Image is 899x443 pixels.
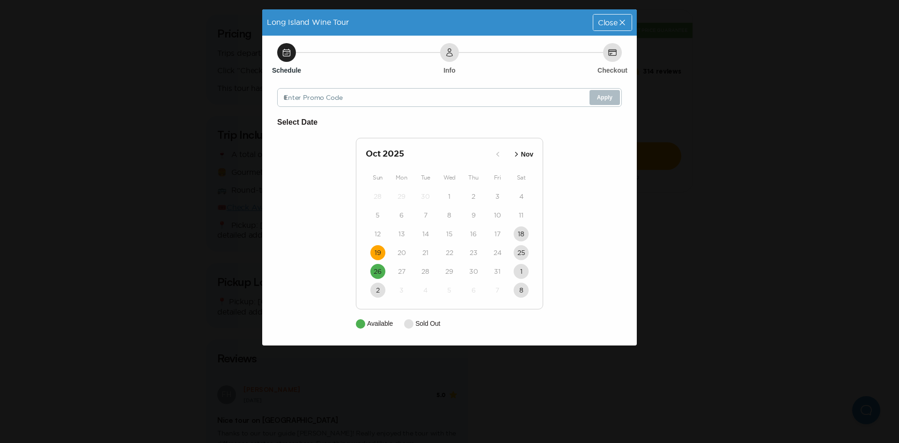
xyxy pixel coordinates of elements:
button: 5 [442,283,457,298]
h6: Info [443,66,456,75]
time: 10 [494,210,501,220]
button: 13 [394,226,409,241]
time: 21 [422,248,428,257]
button: 2 [466,189,481,204]
time: 19 [375,248,381,257]
button: 25 [514,245,529,260]
button: 9 [466,208,481,223]
button: 7 [418,208,433,223]
button: 28 [418,264,433,279]
time: 16 [470,229,477,239]
time: 5 [376,210,380,220]
button: 30 [418,189,433,204]
button: 17 [490,226,505,241]
p: Sold Out [415,319,440,329]
p: Nov [521,150,533,159]
time: 28 [374,192,382,201]
time: 3 [399,285,404,295]
h2: Oct 2025 [366,148,490,161]
time: 7 [424,210,427,220]
div: Thu [462,172,486,183]
button: 1 [514,264,529,279]
time: 1 [520,267,523,276]
time: 8 [447,210,451,220]
button: 19 [370,245,385,260]
time: 7 [495,285,499,295]
time: 29 [398,192,405,201]
time: 24 [494,248,501,257]
div: Wed [437,172,461,183]
div: Sun [366,172,390,183]
time: 15 [446,229,453,239]
button: 27 [394,264,409,279]
button: 12 [370,226,385,241]
button: 24 [490,245,505,260]
button: 4 [514,189,529,204]
time: 3 [495,192,500,201]
button: 21 [418,245,433,260]
button: 20 [394,245,409,260]
div: Fri [486,172,509,183]
time: 2 [376,285,380,295]
time: 1 [448,192,450,201]
button: 18 [514,226,529,241]
time: 25 [517,248,525,257]
button: 14 [418,226,433,241]
button: 3 [490,189,505,204]
button: 30 [466,264,481,279]
time: 26 [374,267,382,276]
button: 15 [442,226,457,241]
button: 22 [442,245,457,260]
time: 14 [422,229,429,239]
button: 5 [370,208,385,223]
time: 27 [398,267,405,276]
h6: Schedule [272,66,301,75]
span: Close [598,19,618,26]
time: 30 [421,192,430,201]
button: 7 [490,283,505,298]
time: 22 [446,248,453,257]
time: 4 [423,285,427,295]
button: 1 [442,189,457,204]
button: 4 [418,283,433,298]
button: 2 [370,283,385,298]
time: 12 [375,229,381,239]
button: 11 [514,208,529,223]
button: 8 [514,283,529,298]
div: Sat [509,172,533,183]
time: 31 [494,267,501,276]
time: 6 [399,210,404,220]
time: 6 [472,285,476,295]
button: 23 [466,245,481,260]
time: 18 [518,229,524,239]
time: 30 [469,267,478,276]
div: Mon [390,172,413,183]
button: 16 [466,226,481,241]
button: 29 [394,189,409,204]
time: 20 [398,248,406,257]
button: Nov [509,147,536,162]
time: 13 [398,229,405,239]
span: Long Island Wine Tour [267,18,349,26]
button: 8 [442,208,457,223]
time: 17 [494,229,501,239]
button: 6 [466,283,481,298]
button: 29 [442,264,457,279]
time: 5 [447,285,451,295]
time: 8 [519,285,523,295]
button: 3 [394,283,409,298]
p: Available [367,319,393,329]
time: 4 [519,192,523,201]
time: 11 [519,210,523,220]
h6: Checkout [597,66,627,75]
time: 29 [445,267,453,276]
div: Tue [413,172,437,183]
button: 26 [370,264,385,279]
h6: Select Date [277,116,622,128]
time: 23 [470,248,478,257]
button: 31 [490,264,505,279]
time: 9 [472,210,476,220]
time: 2 [472,192,475,201]
button: 10 [490,208,505,223]
time: 28 [421,267,429,276]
